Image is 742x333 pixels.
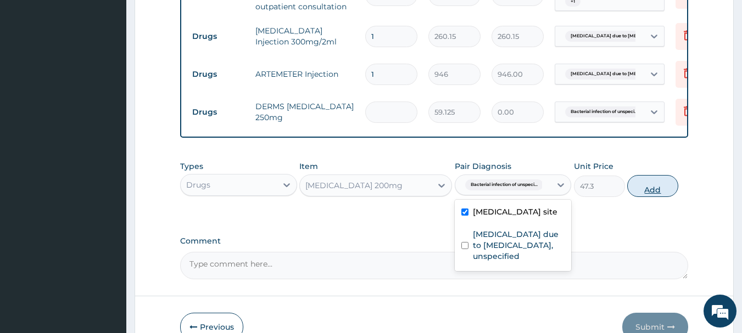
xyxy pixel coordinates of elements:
[565,69,687,80] span: [MEDICAL_DATA] due to [MEDICAL_DATA] falc...
[57,61,185,76] div: Chat with us now
[5,219,209,257] textarea: Type your message and hit 'Enter'
[299,161,318,172] label: Item
[250,95,360,128] td: DERMS [MEDICAL_DATA] 250mg
[473,229,565,262] label: [MEDICAL_DATA] due to [MEDICAL_DATA], unspecified
[180,162,203,171] label: Types
[574,161,613,172] label: Unit Price
[20,55,44,82] img: d_794563401_company_1708531726252_794563401
[186,179,210,190] div: Drugs
[627,175,678,197] button: Add
[187,64,250,84] td: Drugs
[250,63,360,85] td: ARTEMETER Injection
[565,106,643,117] span: Bacterial infection of unspeci...
[187,102,250,122] td: Drugs
[455,161,511,172] label: Pair Diagnosis
[565,31,687,42] span: [MEDICAL_DATA] due to [MEDICAL_DATA] falc...
[305,180,403,191] div: [MEDICAL_DATA] 200mg
[180,5,207,32] div: Minimize live chat window
[465,179,543,190] span: Bacterial infection of unspeci...
[180,236,689,246] label: Comment
[64,98,152,208] span: We're online!
[187,26,250,47] td: Drugs
[250,20,360,53] td: [MEDICAL_DATA] Injection 300mg/2ml
[473,206,557,217] label: [MEDICAL_DATA] site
